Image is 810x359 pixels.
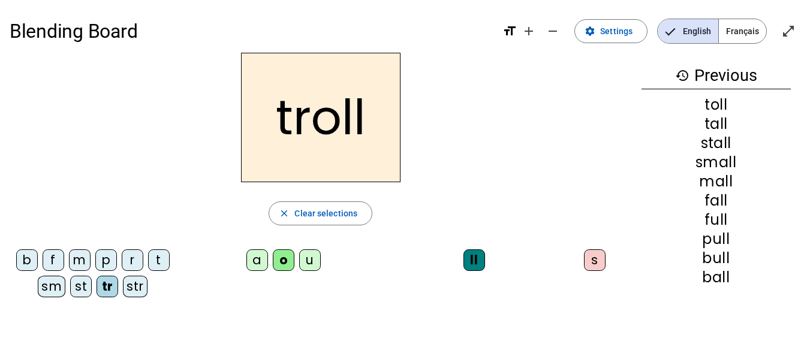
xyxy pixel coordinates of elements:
[642,155,791,170] div: small
[97,276,118,297] div: tr
[269,201,372,225] button: Clear selections
[16,249,38,271] div: b
[546,24,560,38] mat-icon: remove
[719,19,766,43] span: Français
[299,249,321,271] div: u
[502,24,517,38] mat-icon: format_size
[642,174,791,189] div: mall
[70,276,92,297] div: st
[123,276,147,297] div: str
[241,53,401,182] h2: troll
[600,24,633,38] span: Settings
[541,19,565,43] button: Decrease font size
[584,249,606,271] div: s
[517,19,541,43] button: Increase font size
[675,68,689,83] mat-icon: history
[658,19,718,43] span: English
[642,232,791,246] div: pull
[585,26,595,37] mat-icon: settings
[279,208,290,219] mat-icon: close
[38,276,65,297] div: sm
[642,213,791,227] div: full
[574,19,648,43] button: Settings
[522,24,536,38] mat-icon: add
[642,117,791,131] div: tall
[294,206,357,221] span: Clear selections
[43,249,64,271] div: f
[10,12,493,50] h1: Blending Board
[95,249,117,271] div: p
[246,249,268,271] div: a
[148,249,170,271] div: t
[273,249,294,271] div: o
[781,24,796,38] mat-icon: open_in_full
[463,249,485,271] div: ll
[642,251,791,266] div: bull
[642,270,791,285] div: ball
[642,62,791,89] h3: Previous
[642,194,791,208] div: fall
[122,249,143,271] div: r
[642,136,791,150] div: stall
[642,98,791,112] div: toll
[776,19,800,43] button: Enter full screen
[657,19,767,44] mat-button-toggle-group: Language selection
[69,249,91,271] div: m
